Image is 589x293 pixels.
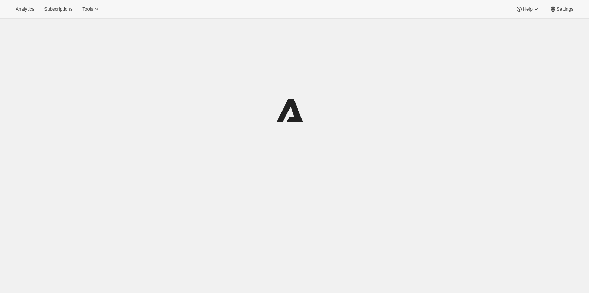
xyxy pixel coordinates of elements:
button: Tools [78,4,104,14]
button: Help [511,4,544,14]
button: Settings [545,4,578,14]
button: Analytics [11,4,38,14]
span: Subscriptions [44,6,72,12]
span: Help [523,6,532,12]
button: Subscriptions [40,4,77,14]
span: Settings [557,6,573,12]
span: Tools [82,6,93,12]
span: Analytics [16,6,34,12]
